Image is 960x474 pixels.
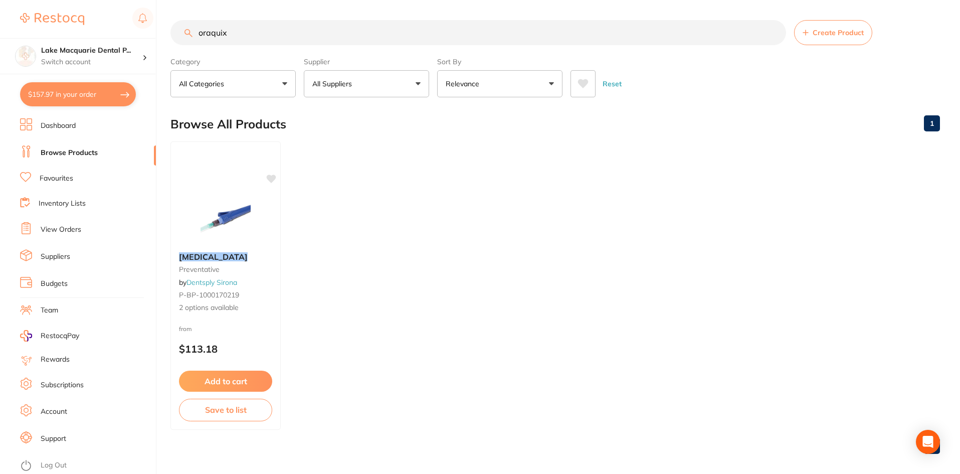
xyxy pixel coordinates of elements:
img: Lake Macquarie Dental Practice [16,46,36,66]
a: Inventory Lists [39,199,86,209]
img: Restocq Logo [20,13,84,25]
small: preventative [179,265,272,273]
a: Rewards [41,355,70,365]
a: Subscriptions [41,380,84,390]
label: Category [170,57,296,66]
button: Relevance [437,70,562,97]
span: 2 options available [179,303,272,313]
button: All Categories [170,70,296,97]
a: Suppliers [41,252,70,262]
p: All Suppliers [312,79,356,89]
span: RestocqPay [41,331,79,341]
button: All Suppliers [304,70,429,97]
p: Switch account [41,57,142,67]
h4: Lake Macquarie Dental Practice [41,46,142,56]
a: Dashboard [41,121,76,131]
a: Restocq Logo [20,8,84,31]
button: Save to list [179,399,272,421]
a: Log Out [41,460,67,470]
a: RestocqPay [20,330,79,342]
a: 1 [924,113,940,133]
p: All Categories [179,79,228,89]
span: Create Product [813,29,864,37]
em: [MEDICAL_DATA] [179,252,248,262]
button: Create Product [794,20,872,45]
p: Relevance [446,79,483,89]
a: Account [41,407,67,417]
a: Team [41,305,58,315]
span: from [179,325,192,333]
a: Browse Products [41,148,98,158]
span: P-BP-1000170219 [179,290,239,299]
h2: Browse All Products [170,117,286,131]
a: Support [41,434,66,444]
button: Reset [600,70,625,97]
div: Open Intercom Messenger [916,430,940,454]
button: $157.97 in your order [20,82,136,106]
button: Log Out [20,458,153,474]
img: RestocqPay [20,330,32,342]
img: Oraqix [193,194,258,244]
b: Oraqix [179,252,272,261]
label: Sort By [437,57,562,66]
a: View Orders [41,225,81,235]
button: Add to cart [179,371,272,392]
input: Search Products [170,20,786,45]
a: Budgets [41,279,68,289]
a: Favourites [40,174,73,184]
p: $113.18 [179,343,272,355]
a: Dentsply Sirona [186,278,237,287]
span: by [179,278,237,287]
label: Supplier [304,57,429,66]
